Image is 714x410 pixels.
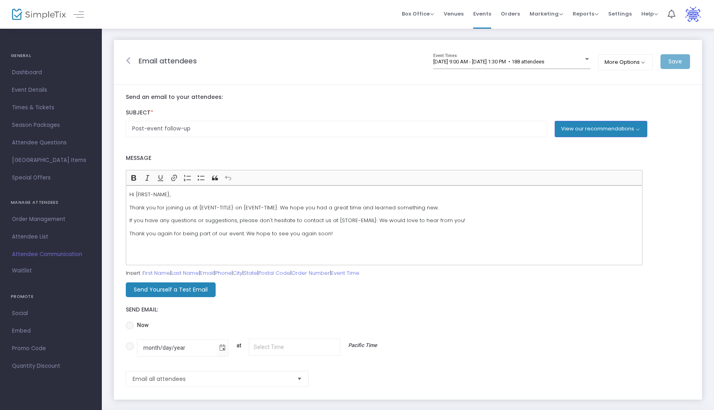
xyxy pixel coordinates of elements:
[129,191,639,199] p: Hi {FIRST-NAME},
[11,289,91,305] h4: PROMOTE
[12,85,90,95] span: Event Details
[344,341,381,351] p: Pacific Time
[12,214,90,225] span: Order Management
[12,155,90,166] span: [GEOGRAPHIC_DATA] Items
[133,375,291,383] span: Email all attendees
[641,10,658,18] span: Help
[555,121,647,137] button: View our recommendations
[473,4,491,24] span: Events
[139,55,197,66] m-panel-title: Email attendees
[598,54,653,70] button: More Options
[126,94,690,101] label: Send an email to your attendees:
[129,204,639,212] p: Thank you for joining us at {EVENT-TITLE} on {EVENT-TIME}. We hope you had a great time and learn...
[12,249,90,260] span: Attendee Communication
[292,269,330,277] a: Order Number
[12,308,90,319] span: Social
[12,267,32,275] span: Waitlist
[444,4,464,24] span: Venues
[200,269,214,277] a: Email
[137,340,217,356] input: Toggle calendaratPacific Time
[12,173,90,183] span: Special Offers
[126,306,690,313] label: Send Email:
[294,371,305,386] button: Select
[12,120,90,130] span: Season Packages
[126,121,547,137] input: Enter Subject
[573,10,599,18] span: Reports
[122,105,694,121] label: Subject
[126,101,690,391] form: Insert : | | | | | | | |
[501,4,520,24] span: Orders
[11,48,91,64] h4: GENERAL
[126,282,216,297] m-button: Send Yourself a Test Email
[217,340,228,356] button: Toggle calendar
[126,150,643,167] label: Message
[171,269,199,277] a: Last Name
[12,361,90,371] span: Quantity Discount
[12,67,90,78] span: Dashboard
[11,195,91,211] h4: MANAGE ATTENDEES
[134,321,149,329] span: Now
[12,232,90,242] span: Attendee List
[12,138,90,148] span: Attendee Questions
[12,343,90,354] span: Promo Code
[215,269,232,277] a: Phone
[233,269,242,277] a: City
[126,185,643,265] div: Rich Text Editor, main
[244,269,257,277] a: State
[433,59,544,65] span: [DATE] 9:00 AM - [DATE] 1:30 PM • 188 attendees
[12,102,90,113] span: Times & Tickets
[126,170,643,186] div: Editor toolbar
[331,269,359,277] a: Event Time
[258,269,290,277] a: Postal Code
[129,217,639,225] p: If you have any questions or suggestions, please don't hesitate to contact us at {STORE-EMAIL}. W...
[129,230,639,238] p: Thank you again for being part of our event. We hope to see you again soon!
[402,10,434,18] span: Box Office
[12,326,90,336] span: Embed
[232,341,245,351] p: at
[143,269,170,277] a: First Name
[249,339,340,356] input: Toggle calendaratPacific Time
[608,4,632,24] span: Settings
[530,10,563,18] span: Marketing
